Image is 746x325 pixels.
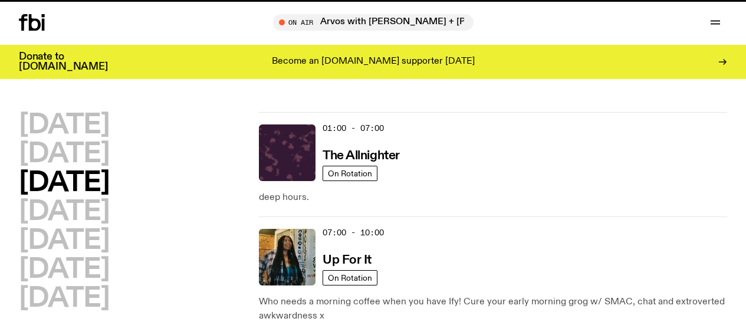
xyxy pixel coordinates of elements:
[259,229,316,285] img: Ify - a Brown Skin girl with black braided twists, looking up to the side with her tongue stickin...
[323,166,377,181] a: On Rotation
[323,150,400,162] h3: The Allnighter
[323,123,384,134] span: 01:00 - 07:00
[323,252,372,267] a: Up For It
[19,170,109,196] button: [DATE]
[19,52,108,72] h3: Donate to [DOMAIN_NAME]
[323,147,400,162] a: The Allnighter
[323,254,372,267] h3: Up For It
[328,274,372,283] span: On Rotation
[323,270,377,285] a: On Rotation
[259,191,727,205] p: deep hours.
[273,14,474,31] button: On AirArvos with [PERSON_NAME] + [PERSON_NAME]
[272,57,475,67] p: Become an [DOMAIN_NAME] supporter [DATE]
[328,169,372,178] span: On Rotation
[19,285,109,312] button: [DATE]
[19,141,109,168] button: [DATE]
[19,228,109,254] button: [DATE]
[19,199,109,225] button: [DATE]
[323,227,384,238] span: 07:00 - 10:00
[259,295,727,323] p: Who needs a morning coffee when you have Ify! Cure your early morning grog w/ SMAC, chat and extr...
[19,257,109,283] button: [DATE]
[19,112,109,139] button: [DATE]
